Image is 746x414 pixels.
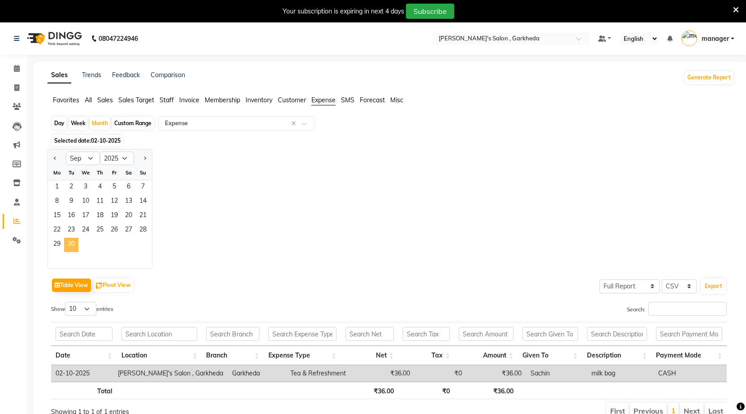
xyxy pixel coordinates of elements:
[518,346,582,365] th: Given To: activate to sort column ascending
[97,96,113,104] span: Sales
[136,180,150,195] span: 7
[64,180,78,195] span: 2
[685,71,733,84] button: Generate Report
[264,346,341,365] th: Expense Type: activate to sort column ascending
[112,117,154,130] div: Custom Range
[268,327,336,341] input: Search Expense Type
[341,346,398,365] th: Net: activate to sort column ascending
[136,209,150,223] div: Sunday, September 21, 2025
[51,302,113,316] label: Show entries
[50,180,64,195] div: Monday, September 1, 2025
[51,382,117,399] th: Total
[121,223,136,238] span: 27
[91,137,121,144] span: 02-10-2025
[141,151,148,166] button: Next month
[50,180,64,195] span: 1
[522,327,578,341] input: Search Given To
[96,283,103,289] img: pivot.png
[56,327,112,341] input: Search Date
[121,209,136,223] div: Saturday, September 20, 2025
[78,180,93,195] div: Wednesday, September 3, 2025
[587,327,647,341] input: Search Description
[93,209,107,223] span: 18
[112,71,140,79] a: Feedback
[136,223,150,238] div: Sunday, September 28, 2025
[526,365,587,382] td: Sachin
[50,209,64,223] div: Monday, September 15, 2025
[90,117,110,130] div: Month
[582,346,652,365] th: Description: activate to sort column ascending
[107,195,121,209] span: 12
[78,195,93,209] span: 10
[414,365,466,382] td: ₹0
[681,31,697,46] img: manager
[398,346,454,365] th: Tax: activate to sort column ascending
[78,223,93,238] div: Wednesday, September 24, 2025
[52,117,67,130] div: Day
[51,346,117,365] th: Date: activate to sort column ascending
[82,71,101,79] a: Trends
[99,26,138,51] b: 08047224946
[64,195,78,209] div: Tuesday, September 9, 2025
[53,96,79,104] span: Favorites
[47,67,71,83] a: Sales
[654,365,727,382] td: CASH
[66,152,100,165] select: Select month
[286,365,361,382] td: Tea & Refreshment
[283,7,404,16] div: Your subscription is expiring in next 4 days
[93,195,107,209] div: Thursday, September 11, 2025
[107,195,121,209] div: Friday, September 12, 2025
[118,96,154,104] span: Sales Target
[121,209,136,223] span: 20
[341,382,398,399] th: ₹36.00
[202,346,264,365] th: Branch: activate to sort column ascending
[93,166,107,180] div: Th
[651,346,727,365] th: Payment Mode: activate to sort column ascending
[459,327,513,341] input: Search Amount
[64,238,78,252] div: Tuesday, September 30, 2025
[107,209,121,223] span: 19
[94,279,133,292] button: Pivot View
[246,96,272,104] span: Inventory
[466,365,526,382] td: ₹36.00
[360,96,385,104] span: Forecast
[179,96,199,104] span: Invoice
[85,96,92,104] span: All
[78,180,93,195] span: 3
[50,223,64,238] span: 22
[50,195,64,209] div: Monday, September 8, 2025
[311,96,336,104] span: Expense
[52,151,59,166] button: Previous month
[406,4,454,19] button: Subscribe
[107,223,121,238] span: 26
[50,195,64,209] span: 8
[136,195,150,209] div: Sunday, September 14, 2025
[93,223,107,238] span: 25
[627,302,727,316] label: Search:
[107,166,121,180] div: Fr
[107,180,121,195] span: 5
[23,26,84,51] img: logo
[50,238,64,252] span: 29
[65,302,96,316] select: Showentries
[113,365,228,382] td: [PERSON_NAME]'s Salon , Garkheda
[136,223,150,238] span: 28
[205,96,240,104] span: Membership
[64,209,78,223] span: 16
[341,96,354,104] span: SMS
[121,166,136,180] div: Sa
[93,180,107,195] div: Thursday, September 4, 2025
[291,119,299,128] span: Clear all
[121,195,136,209] span: 13
[78,166,93,180] div: We
[151,71,185,79] a: Comparison
[69,117,88,130] div: Week
[702,34,729,44] span: manager
[107,180,121,195] div: Friday, September 5, 2025
[64,238,78,252] span: 30
[206,327,259,341] input: Search Branch
[121,327,198,341] input: Search Location
[345,327,394,341] input: Search Net
[648,302,727,316] input: Search:
[454,346,518,365] th: Amount: activate to sort column ascending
